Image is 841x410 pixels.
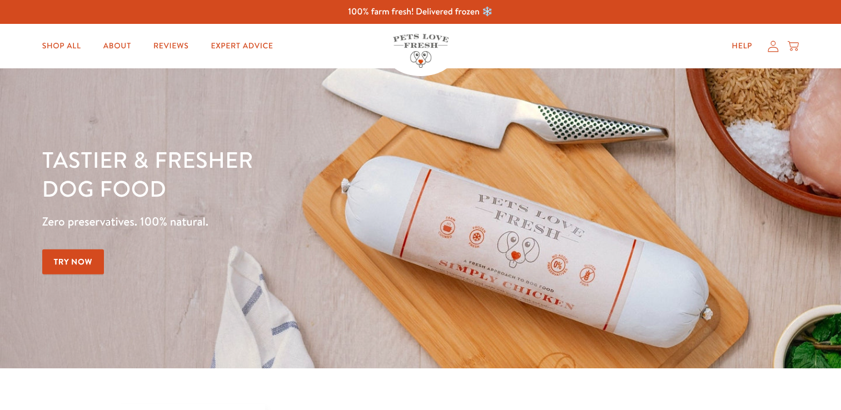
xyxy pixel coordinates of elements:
a: Reviews [145,35,197,57]
p: Zero preservatives. 100% natural. [42,212,547,232]
a: Try Now [42,249,104,274]
a: Shop All [33,35,90,57]
a: Help [723,35,762,57]
img: Pets Love Fresh [393,34,449,68]
a: About [94,35,140,57]
a: Expert Advice [202,35,282,57]
h1: Tastier & fresher dog food [42,145,547,203]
